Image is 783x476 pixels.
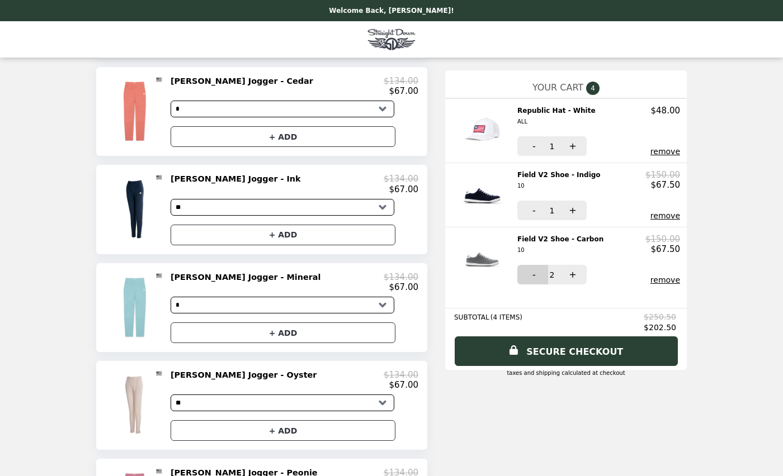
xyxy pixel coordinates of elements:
button: remove [650,147,680,156]
select: Select a product variant [171,101,394,117]
h2: [PERSON_NAME] Jogger - Cedar [171,76,318,86]
img: Republic Hat - White [462,106,505,156]
select: Select a product variant [171,394,394,411]
img: Field V2 Shoe - Carbon [462,234,505,284]
span: 2 [550,270,555,279]
div: ALL [517,117,596,127]
div: 10 [517,245,603,255]
p: $150.00 [645,170,680,180]
img: Mavis Jogger - Ink [107,174,167,245]
span: 1 [550,206,555,215]
h2: Field V2 Shoe - Carbon [517,234,608,256]
span: 4 [586,82,600,95]
a: SECURE CHECKOUT [455,336,678,366]
div: Taxes and Shipping calculated at checkout [454,370,678,376]
p: $67.00 [389,184,419,194]
p: $67.00 [389,380,419,390]
button: + ADD [171,322,395,343]
h2: [PERSON_NAME] Jogger - Oyster [171,370,321,380]
button: + ADD [171,420,395,441]
button: + ADD [171,126,395,147]
button: + [556,265,587,284]
p: $48.00 [651,106,681,116]
button: - [517,136,548,156]
img: Mavis Jogger - Oyster [107,370,167,441]
p: $67.00 [389,86,419,96]
p: Welcome Back, [PERSON_NAME]! [329,7,454,15]
img: Mavis Jogger - Mineral [107,272,167,343]
button: - [517,201,548,220]
select: Select a product variant [171,297,394,313]
span: $202.50 [644,323,678,332]
h2: Field V2 Shoe - Indigo [517,170,605,192]
button: remove [650,275,680,284]
p: $134.00 [384,76,418,86]
select: Select a product variant [171,199,394,216]
h2: [PERSON_NAME] Jogger - Mineral [171,272,325,282]
p: $67.50 [651,180,681,190]
p: $134.00 [384,272,418,282]
img: Brand Logo [365,28,418,51]
span: 1 [550,142,555,151]
button: remove [650,211,680,220]
p: $67.50 [651,244,681,254]
h2: [PERSON_NAME] Jogger - Ink [171,174,305,184]
span: YOUR CART [532,82,583,93]
button: - [517,265,548,284]
span: SUBTOTAL [454,313,490,321]
p: $134.00 [384,174,418,184]
p: $134.00 [384,370,418,380]
p: $150.00 [645,234,680,244]
span: ( 4 ITEMS ) [490,313,522,321]
h2: Republic Hat - White [517,106,600,127]
div: 10 [517,181,601,191]
button: + [556,201,587,220]
img: Mavis Jogger - Cedar [107,76,167,147]
button: + [556,136,587,156]
span: $250.50 [644,312,678,321]
img: Field V2 Shoe - Indigo [462,170,505,220]
button: + ADD [171,225,395,245]
p: $67.00 [389,282,419,292]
